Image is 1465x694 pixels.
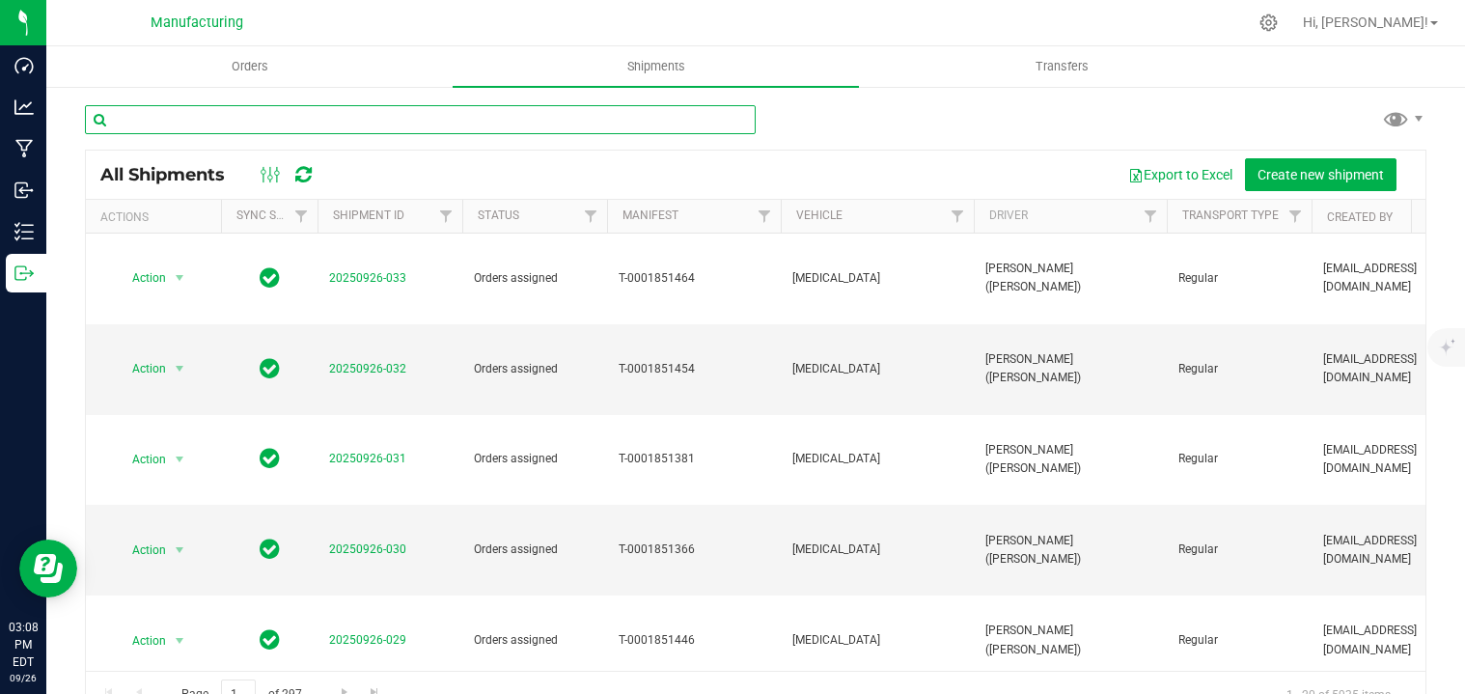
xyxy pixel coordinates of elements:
input: Search Shipment ID, Vehicle, Driver, Destination, Manifest... [85,105,756,134]
a: Status [478,208,519,222]
span: [MEDICAL_DATA] [792,450,962,468]
span: Regular [1178,360,1300,378]
span: select [168,264,192,291]
span: Regular [1178,450,1300,468]
span: select [168,627,192,654]
span: [PERSON_NAME] ([PERSON_NAME]) [985,622,1155,658]
inline-svg: Dashboard [14,56,34,75]
span: Hi, [PERSON_NAME]! [1303,14,1428,30]
a: Manifest [622,208,678,222]
a: Filter [575,200,607,233]
span: [PERSON_NAME] ([PERSON_NAME]) [985,532,1155,569]
a: Orders [46,46,453,87]
inline-svg: Analytics [14,97,34,117]
span: Manufacturing [151,14,243,31]
span: In Sync [260,355,280,382]
span: Action [115,537,167,564]
a: 20250926-033 [329,271,406,285]
span: Action [115,627,167,654]
a: 20250926-031 [329,452,406,465]
span: In Sync [260,445,280,472]
span: Create new shipment [1258,167,1384,182]
a: 20250926-032 [329,362,406,375]
span: Orders assigned [474,360,595,378]
span: select [168,355,192,382]
span: Orders assigned [474,631,595,650]
a: Filter [1135,200,1167,233]
a: Filter [1280,200,1312,233]
span: [MEDICAL_DATA] [792,541,962,559]
span: [PERSON_NAME] ([PERSON_NAME]) [985,260,1155,296]
p: 03:08 PM EDT [9,619,38,671]
span: Orders assigned [474,269,595,288]
span: Orders assigned [474,541,595,559]
a: Filter [430,200,462,233]
button: Create new shipment [1245,158,1396,191]
span: [MEDICAL_DATA] [792,360,962,378]
span: Shipments [601,58,711,75]
a: Filter [286,200,318,233]
a: 20250926-029 [329,633,406,647]
span: Orders assigned [474,450,595,468]
a: Created By [1327,210,1393,224]
a: 20250926-030 [329,542,406,556]
span: T-0001851454 [619,360,769,378]
span: Regular [1178,541,1300,559]
span: In Sync [260,626,280,653]
inline-svg: Inbound [14,180,34,200]
th: Driver [974,200,1167,234]
span: Transfers [1009,58,1115,75]
span: Action [115,355,167,382]
a: Transfers [859,46,1265,87]
a: Shipments [453,46,859,87]
span: Orders [206,58,294,75]
a: Filter [749,200,781,233]
span: In Sync [260,264,280,291]
a: Filter [942,200,974,233]
span: T-0001851446 [619,631,769,650]
span: [MEDICAL_DATA] [792,269,962,288]
span: Action [115,264,167,291]
a: Sync Status [236,208,311,222]
span: T-0001851464 [619,269,769,288]
span: In Sync [260,536,280,563]
span: Regular [1178,631,1300,650]
span: T-0001851366 [619,541,769,559]
span: [MEDICAL_DATA] [792,631,962,650]
iframe: Resource center [19,540,77,597]
button: Export to Excel [1116,158,1245,191]
a: Vehicle [796,208,843,222]
inline-svg: Manufacturing [14,139,34,158]
span: Regular [1178,269,1300,288]
span: Action [115,446,167,473]
a: Transport Type [1182,208,1279,222]
span: T-0001851381 [619,450,769,468]
inline-svg: Outbound [14,264,34,283]
span: select [168,537,192,564]
div: Actions [100,210,213,224]
span: select [168,446,192,473]
span: [PERSON_NAME] ([PERSON_NAME]) [985,441,1155,478]
div: Manage settings [1257,14,1281,32]
span: All Shipments [100,164,244,185]
a: Shipment ID [333,208,404,222]
p: 09/26 [9,671,38,685]
inline-svg: Inventory [14,222,34,241]
span: [PERSON_NAME] ([PERSON_NAME]) [985,350,1155,387]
